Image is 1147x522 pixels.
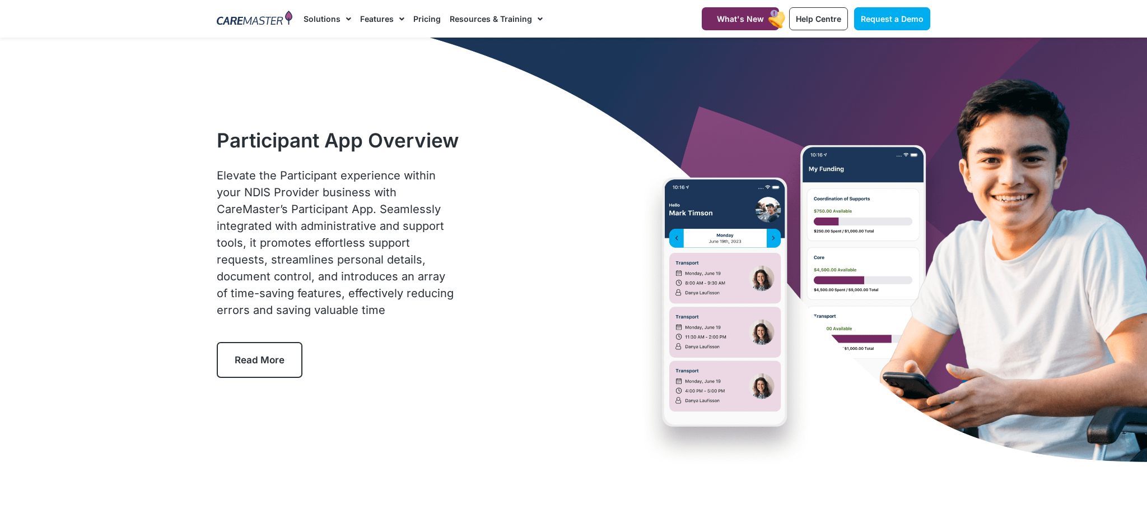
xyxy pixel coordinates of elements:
h1: Participant App Overview [217,128,459,152]
span: Help Centre [796,14,841,24]
img: CareMaster Logo [217,11,292,27]
span: Elevate the Participant experience within your NDIS Provider business with CareMaster’s Participa... [217,169,454,317]
a: Help Centre [789,7,848,30]
span: Request a Demo [861,14,924,24]
a: Read More [217,342,302,378]
span: What's New [717,14,764,24]
a: What's New [702,7,779,30]
span: Read More [235,354,285,366]
a: Request a Demo [854,7,930,30]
